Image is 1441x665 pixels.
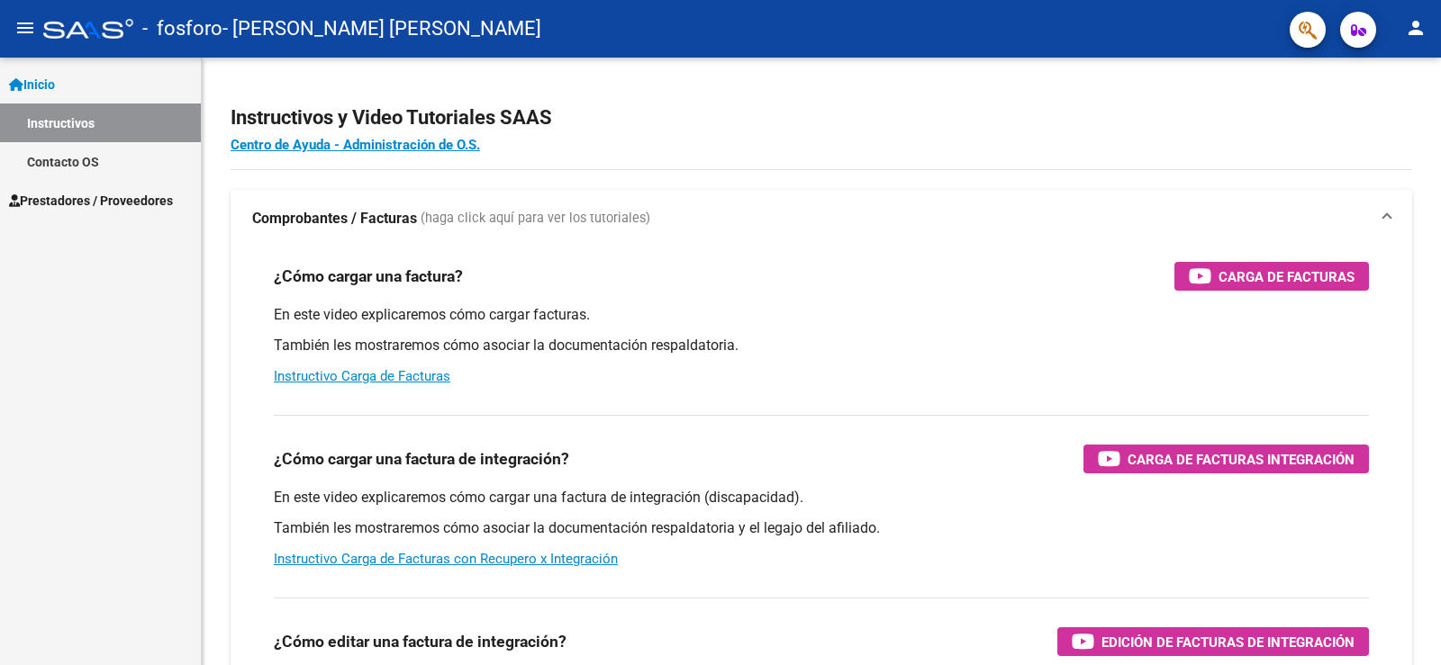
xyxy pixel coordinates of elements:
button: Carga de Facturas [1174,262,1369,291]
button: Edición de Facturas de integración [1057,627,1369,656]
a: Instructivo Carga de Facturas [274,368,450,384]
span: Carga de Facturas Integración [1128,448,1355,471]
span: Prestadores / Proveedores [9,191,173,211]
h2: Instructivos y Video Tutoriales SAAS [231,101,1412,135]
span: Carga de Facturas [1219,265,1355,288]
span: Inicio [9,75,55,94]
button: Carga de Facturas Integración [1083,445,1369,473]
p: En este video explicaremos cómo cargar facturas. [274,305,1369,325]
span: - fosforo [142,9,222,49]
strong: Comprobantes / Facturas [252,209,417,229]
h3: ¿Cómo cargar una factura? [274,264,463,289]
a: Centro de Ayuda - Administración de O.S. [231,137,480,153]
mat-icon: person [1405,17,1427,39]
span: - [PERSON_NAME] [PERSON_NAME] [222,9,541,49]
mat-expansion-panel-header: Comprobantes / Facturas (haga click aquí para ver los tutoriales) [231,190,1412,247]
p: También les mostraremos cómo asociar la documentación respaldatoria y el legajo del afiliado. [274,518,1369,538]
span: (haga click aquí para ver los tutoriales) [421,209,650,229]
h3: ¿Cómo editar una factura de integración? [274,629,566,654]
p: En este video explicaremos cómo cargar una factura de integración (discapacidad). [274,488,1369,508]
iframe: Intercom live chat [1380,604,1423,647]
p: También les mostraremos cómo asociar la documentación respaldatoria. [274,336,1369,355]
mat-icon: menu [14,17,36,39]
h3: ¿Cómo cargar una factura de integración? [274,446,569,472]
span: Edición de Facturas de integración [1101,631,1355,653]
a: Instructivo Carga de Facturas con Recupero x Integración [274,551,618,567]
